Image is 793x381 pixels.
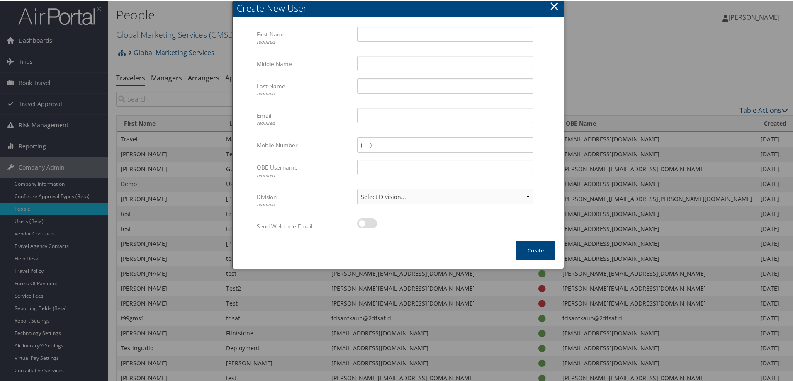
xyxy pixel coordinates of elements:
label: OBE Username [257,159,351,182]
label: Middle Name [257,55,351,71]
label: Last Name [257,78,351,100]
label: Division [257,188,351,211]
input: (___) ___-____ [357,136,533,152]
div: required [257,38,351,45]
label: Send Welcome Email [257,218,351,233]
div: required [257,119,351,126]
label: Mobile Number [257,136,351,152]
div: Create New User [237,1,564,14]
label: Email [257,107,351,130]
div: required [257,90,351,97]
div: required [257,171,351,178]
label: First Name [257,26,351,49]
div: required [257,201,351,208]
button: Create [516,240,555,260]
